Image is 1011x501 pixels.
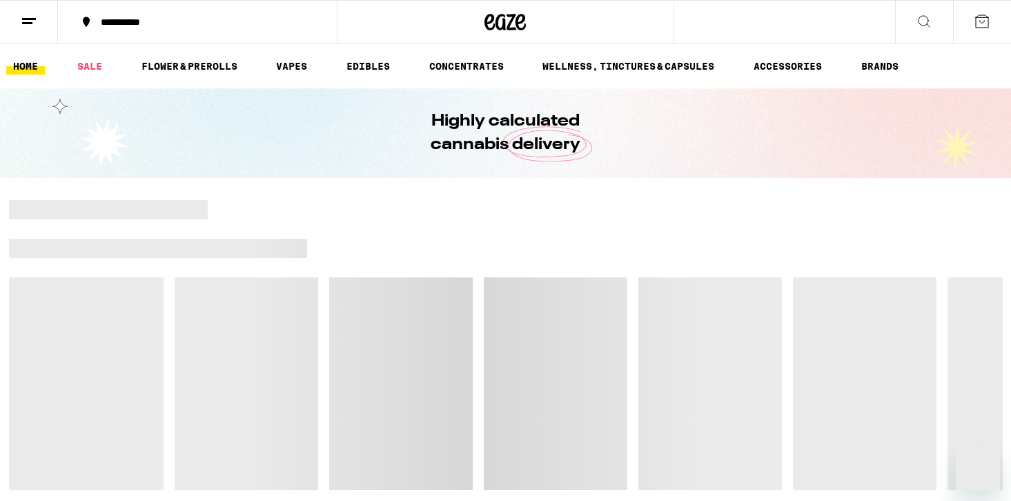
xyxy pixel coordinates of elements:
a: ACCESSORIES [747,58,829,75]
a: WELLNESS, TINCTURES & CAPSULES [536,58,721,75]
a: EDIBLES [340,58,397,75]
a: FLOWER & PREROLLS [135,58,244,75]
a: SALE [70,58,109,75]
h1: Highly calculated cannabis delivery [392,110,620,157]
a: HOME [6,58,45,75]
a: CONCENTRATES [422,58,511,75]
iframe: Button to launch messaging window [956,446,1000,490]
a: BRANDS [854,58,905,75]
a: VAPES [269,58,314,75]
